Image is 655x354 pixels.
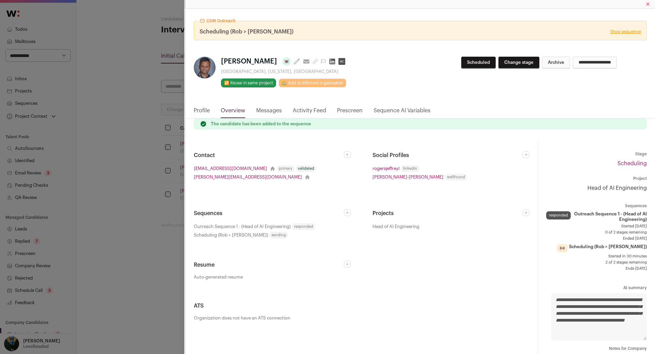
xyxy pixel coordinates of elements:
[221,79,276,87] button: 🔂 Reuse in same project
[194,165,267,172] a: [EMAIL_ADDRESS][DOMAIN_NAME]
[373,223,419,230] span: Head of AI Engineering
[194,302,529,310] h2: ATS
[194,209,344,217] h2: Sequences
[194,223,291,230] span: Outreach Sequence 1 - (Head of AI Engineering)
[292,223,315,230] span: responded
[573,211,647,222] span: Outreach Sequence 1 - (Head of AI Engineering)
[461,57,496,69] button: Scheduled
[194,231,268,239] span: Scheduling (Rob > [PERSON_NAME])
[546,260,647,265] span: 2 of 2 stages remaining
[546,236,647,241] span: Ended [DATE]
[270,232,288,239] span: sending
[546,211,571,220] div: responded
[546,224,647,229] span: Started [DATE]
[277,165,294,172] div: primary
[610,29,641,34] a: Stop sequence
[546,230,647,235] span: 0 of 2 stages remaining
[211,121,311,127] p: The candidate has been added to the sequence
[373,165,399,172] a: rogersjeffreyl
[401,165,419,172] span: linkedin
[546,203,647,209] dt: Sequences
[194,57,216,79] img: 1da5270514f89e9644e399958b78f442e038f0cf43bd92ae07fa78daab1d04bc
[221,69,348,74] div: [GEOGRAPHIC_DATA], [US_STATE], [GEOGRAPHIC_DATA]
[256,107,282,118] a: Messages
[221,107,245,118] a: Overview
[373,151,523,159] h2: Social Profiles
[546,184,647,192] a: Head of AI Engineering
[373,173,443,181] a: [PERSON_NAME]-[PERSON_NAME]
[546,254,647,259] span: Started in 30 minutes
[206,18,235,24] span: CSM Outreach
[546,176,647,181] dt: Project
[374,107,431,118] a: Sequence AI Variables
[194,107,210,118] a: Profile
[445,174,467,181] span: wellfound
[546,266,647,271] span: Ends [DATE]
[373,209,523,217] h2: Projects
[279,79,346,87] a: 🏡 Add to different organization
[569,244,647,250] span: Scheduling (Rob > [PERSON_NAME])
[296,165,316,172] div: validated
[194,315,529,321] p: Organization does not have an ATS connection
[546,151,647,157] dt: Stage
[200,28,293,36] span: Scheduling (Rob > [PERSON_NAME])
[194,274,351,280] a: Auto-generated resume
[498,57,539,69] button: Change stage
[194,173,302,181] a: [PERSON_NAME][EMAIL_ADDRESS][DOMAIN_NAME]
[221,57,277,66] span: [PERSON_NAME]
[293,107,326,118] a: Activity Feed
[337,107,363,118] a: Prescreen
[542,57,570,69] button: Archive
[546,285,647,291] dt: AI summary
[546,346,647,351] dt: Notes for Company
[617,161,647,166] a: Scheduling
[194,151,344,159] h2: Contact
[194,261,344,269] h2: Resume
